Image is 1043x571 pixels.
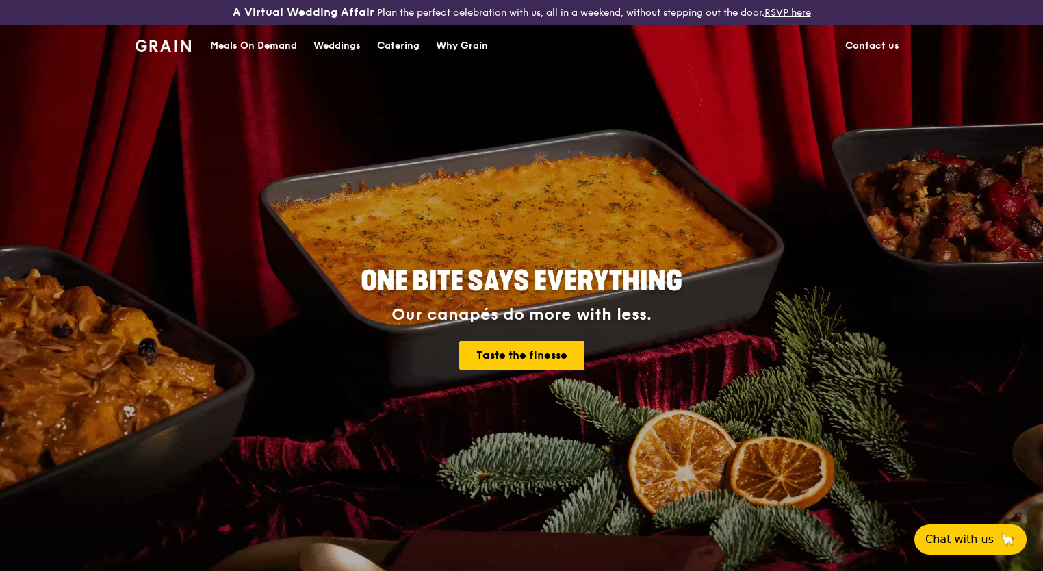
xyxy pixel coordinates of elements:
[837,25,907,66] a: Contact us
[305,25,369,66] a: Weddings
[428,25,496,66] a: Why Grain
[136,24,191,65] a: GrainGrain
[275,305,768,325] div: Our canapés do more with less.
[925,531,994,548] span: Chat with us
[914,524,1027,555] button: Chat with us🦙
[233,5,374,19] h3: A Virtual Wedding Affair
[459,341,584,370] a: Taste the finesse
[369,25,428,66] a: Catering
[174,5,869,19] div: Plan the perfect celebration with us, all in a weekend, without stepping out the door.
[313,25,361,66] div: Weddings
[136,40,191,52] img: Grain
[999,531,1016,548] span: 🦙
[361,265,682,298] span: ONE BITE SAYS EVERYTHING
[377,25,420,66] div: Catering
[764,7,811,18] a: RSVP here
[436,25,488,66] div: Why Grain
[210,25,297,66] div: Meals On Demand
